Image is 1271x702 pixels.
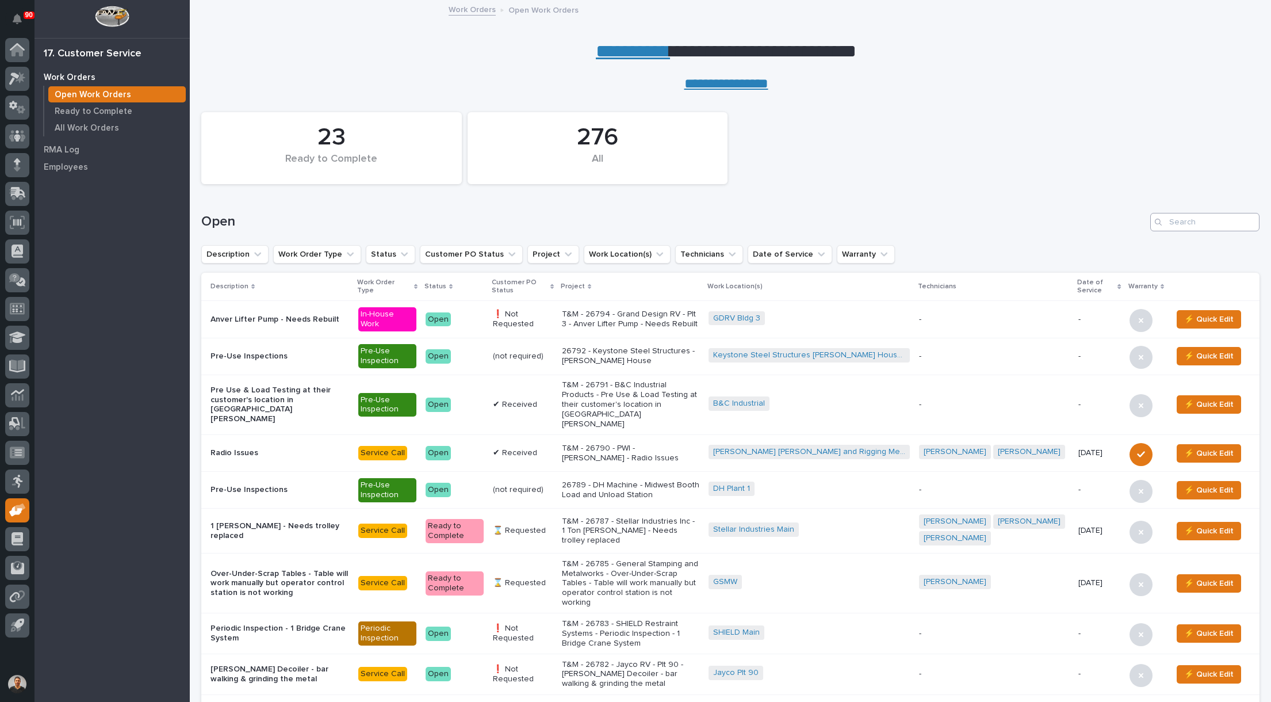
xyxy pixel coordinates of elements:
p: - [919,400,1069,410]
a: DH Plant 1 [713,484,750,494]
button: Project [527,245,579,264]
a: Open Work Orders [44,86,190,102]
a: SHIELD Main [713,628,760,638]
tr: Anver Lifter Pump - Needs RebuiltIn-House WorkOpen❗ Not RequestedT&M - 26794 - Grand Design RV - ... [201,301,1259,338]
p: - [919,485,1069,495]
div: Open [426,446,451,460]
span: ⚡ Quick Edit [1184,349,1234,363]
button: Description [201,245,269,264]
tr: Pre-Use InspectionsPre-Use InspectionOpen(not required)26789 - DH Machine - Midwest Booth Load an... [201,472,1259,509]
p: Work Order Type [357,276,411,297]
button: ⚡ Quick Edit [1177,347,1241,365]
p: ✔ Received [493,448,553,458]
p: (not required) [493,352,553,361]
div: Ready to Complete [426,571,484,596]
div: Service Call [358,524,407,538]
a: [PERSON_NAME] [924,577,986,587]
div: All [487,153,709,177]
p: Work Orders [44,73,95,83]
div: Pre-Use Inspection [358,344,416,368]
a: [PERSON_NAME] [924,533,986,543]
p: Pre-Use Inspections [210,485,349,495]
div: Open [426,483,451,497]
p: [DATE] [1078,526,1120,536]
p: RMA Log [44,145,79,155]
button: Status [366,245,415,264]
p: Status [424,280,446,293]
span: ⚡ Quick Edit [1184,398,1234,411]
div: Open [426,312,451,327]
button: Work Order Type [273,245,361,264]
p: [DATE] [1078,448,1120,458]
p: Over-Under-Scrap Tables - Table will work manually but operator control station is not working [210,569,349,598]
button: ⚡ Quick Edit [1177,522,1241,540]
p: T&M - 26782 - Jayco RV - Plt 90 - [PERSON_NAME] Decoiler - bar walking & grinding the metal [562,660,699,689]
div: Service Call [358,667,407,681]
div: Search [1150,213,1259,231]
p: Ready to Complete [55,106,132,117]
a: Keystone Steel Structures [PERSON_NAME] House Movers [713,350,905,360]
button: ⚡ Quick Edit [1177,444,1241,463]
p: - [919,315,1069,325]
p: T&M - 26787 - Stellar Industries Inc - 1 Ton [PERSON_NAME] - Needs trolley replaced [562,517,699,545]
span: ⚡ Quick Edit [1184,627,1234,640]
a: GDRV Bldg 3 [713,314,760,323]
a: All Work Orders [44,120,190,136]
a: [PERSON_NAME] [924,447,986,457]
button: Customer PO Status [420,245,523,264]
a: Jayco Plt 90 [713,668,759,678]
p: Pre Use & Load Testing at their customer's location in [GEOGRAPHIC_DATA][PERSON_NAME] [210,386,349,424]
div: Service Call [358,446,407,460]
p: ❗ Not Requested [493,665,553,684]
p: - [1078,400,1120,410]
p: ❗ Not Requested [493,310,553,329]
p: 26789 - DH Machine - Midwest Booth Load and Unload Station [562,480,699,500]
span: ⚡ Quick Edit [1184,667,1234,681]
p: ✔ Received [493,400,553,410]
p: - [1078,629,1120,639]
span: ⚡ Quick Edit [1184,483,1234,497]
p: Periodic Inspection - 1 Bridge Crane System [210,624,349,643]
p: Radio Issues [210,448,349,458]
tr: Over-Under-Scrap Tables - Table will work manually but operator control station is not workingSer... [201,554,1259,613]
a: Work Orders [449,2,496,16]
a: Ready to Complete [44,103,190,119]
p: T&M - 26783 - SHIELD Restraint Systems - Periodic Inspection - 1 Bridge Crane System [562,619,699,648]
p: - [919,352,1069,361]
p: Technicians [918,280,956,293]
p: - [919,669,1069,679]
tr: Pre-Use InspectionsPre-Use InspectionOpen(not required)26792 - Keystone Steel Structures - [PERSO... [201,338,1259,375]
button: Work Location(s) [584,245,671,264]
span: ⚡ Quick Edit [1184,312,1234,326]
p: Date of Service [1077,276,1115,297]
p: Warranty [1128,280,1158,293]
p: Work Location(s) [707,280,763,293]
div: Pre-Use Inspection [358,478,416,502]
p: Pre-Use Inspections [210,352,349,361]
div: Service Call [358,576,407,590]
tr: Radio IssuesService CallOpen✔ ReceivedT&M - 26790 - PWI - [PERSON_NAME] - Radio Issues[PERSON_NAM... [201,435,1259,472]
p: T&M - 26791 - B&C Industrial Products - Pre Use & Load Testing at their customer's location in [G... [562,380,699,429]
button: ⚡ Quick Edit [1177,481,1241,499]
button: users-avatar [5,672,29,696]
p: Open Work Orders [55,90,131,100]
div: Open [426,667,451,681]
p: (not required) [493,485,553,495]
div: Open [426,349,451,364]
button: ⚡ Quick Edit [1177,310,1241,329]
span: ⚡ Quick Edit [1184,447,1234,460]
span: ⚡ Quick Edit [1184,577,1234,590]
div: Open [426,398,451,412]
a: GSMW [713,577,737,587]
p: Project [561,280,585,293]
a: RMA Log [35,141,190,158]
button: Warranty [837,245,895,264]
p: 26792 - Keystone Steel Structures - [PERSON_NAME] House [562,346,699,366]
p: All Work Orders [55,123,119,133]
div: Ready to Complete [426,519,484,543]
tr: Pre Use & Load Testing at their customer's location in [GEOGRAPHIC_DATA][PERSON_NAME]Pre-Use Insp... [201,375,1259,434]
p: Open Work Orders [508,3,579,16]
button: ⚡ Quick Edit [1177,574,1241,593]
button: Notifications [5,7,29,31]
p: Anver Lifter Pump - Needs Rebuilt [210,315,349,325]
